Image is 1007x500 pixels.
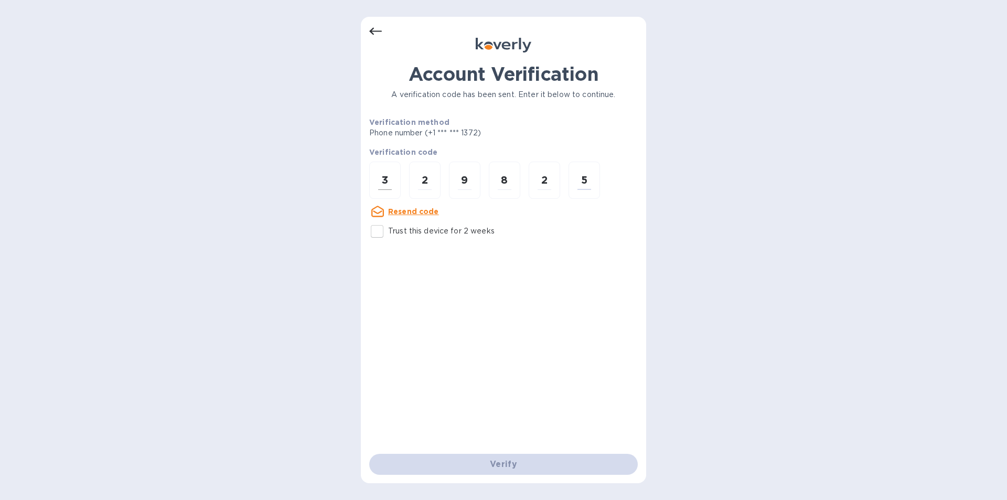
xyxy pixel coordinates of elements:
b: Verification method [369,118,449,126]
p: A verification code has been sent. Enter it below to continue. [369,89,638,100]
p: Phone number (+1 *** *** 1372) [369,127,561,139]
u: Resend code [388,207,439,216]
p: Verification code [369,147,638,157]
p: Trust this device for 2 weeks [388,226,495,237]
h1: Account Verification [369,63,638,85]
